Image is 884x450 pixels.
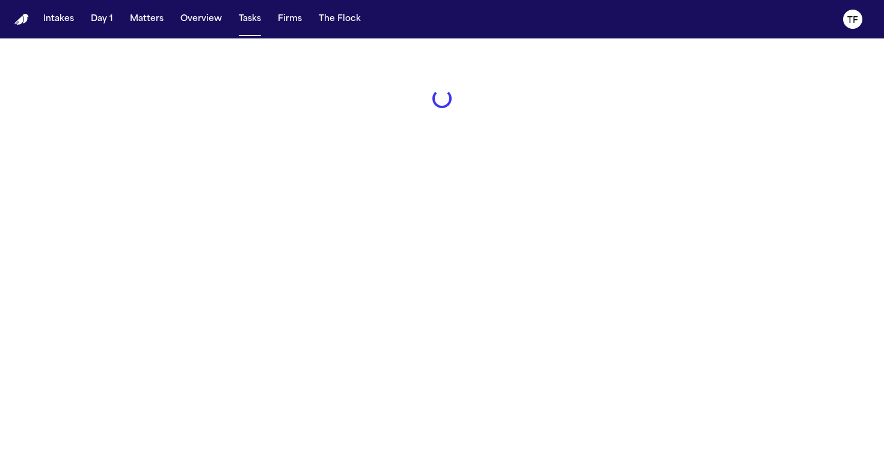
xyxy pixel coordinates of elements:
[234,8,266,30] button: Tasks
[314,8,366,30] button: The Flock
[273,8,307,30] button: Firms
[14,14,29,25] a: Home
[176,8,227,30] button: Overview
[86,8,118,30] button: Day 1
[38,8,79,30] button: Intakes
[125,8,168,30] button: Matters
[14,14,29,25] img: Finch Logo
